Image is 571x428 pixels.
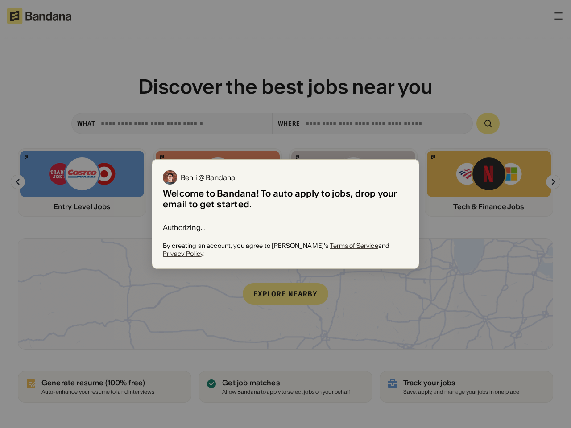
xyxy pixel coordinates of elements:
a: Terms of Service [330,242,378,250]
div: Authorizing... [163,224,408,231]
div: Welcome to Bandana! To auto apply to jobs, drop your email to get started. [163,188,408,210]
div: By creating an account, you agree to [PERSON_NAME]'s and . [163,242,408,258]
img: Benji @ Bandana [163,170,177,185]
div: Benji @ Bandana [181,174,235,181]
a: Privacy Policy [163,250,203,258]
